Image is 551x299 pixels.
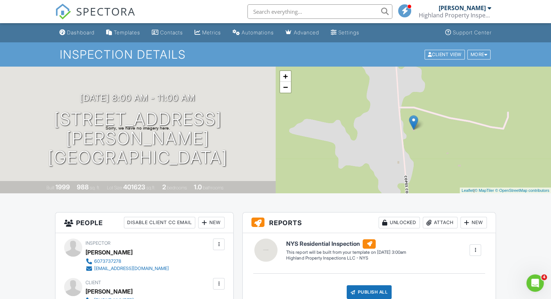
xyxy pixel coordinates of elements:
[46,185,54,190] span: Built
[439,4,486,12] div: [PERSON_NAME]
[425,50,465,59] div: Client View
[286,249,406,255] div: This report will be built from your template on [DATE] 3:00am
[85,240,110,246] span: Inspector
[90,185,100,190] span: sq. ft.
[85,265,169,272] a: [EMAIL_ADDRESS][DOMAIN_NAME]
[541,274,547,280] span: 4
[462,188,473,193] a: Leaflet
[283,26,322,39] a: Advanced
[94,266,169,271] div: [EMAIL_ADDRESS][DOMAIN_NAME]
[124,217,195,228] div: Disable Client CC Email
[495,188,549,193] a: © OpenStreetMap contributors
[242,29,274,35] div: Automations
[60,48,491,61] h1: Inspection Details
[85,280,101,285] span: Client
[12,110,264,167] h1: [STREET_ADDRESS][PERSON_NAME] [GEOGRAPHIC_DATA]
[123,183,145,191] div: 401623
[80,93,195,103] h3: [DATE] 8:00 am - 11:00 am
[280,71,291,82] a: Zoom in
[338,29,359,35] div: Settings
[67,29,95,35] div: Dashboard
[460,217,487,228] div: New
[57,26,97,39] a: Dashboard
[162,183,166,191] div: 2
[149,26,186,39] a: Contacts
[107,185,122,190] span: Lot Size
[55,183,70,191] div: 1999
[114,29,140,35] div: Templates
[419,12,491,19] div: Highland Property Inspections LLC
[198,217,225,228] div: New
[85,286,133,297] div: [PERSON_NAME]
[55,4,71,20] img: The Best Home Inspection Software - Spectora
[76,4,135,19] span: SPECTORA
[467,50,491,59] div: More
[423,217,458,228] div: Attach
[286,239,406,249] h6: NYS Residential Inspection
[230,26,277,39] a: Automations (Basic)
[379,217,420,228] div: Unlocked
[442,26,494,39] a: Support Center
[328,26,362,39] a: Settings
[526,274,544,292] iframe: Intercom live chat
[453,29,492,35] div: Support Center
[460,188,551,194] div: |
[247,4,392,19] input: Search everything...
[192,26,224,39] a: Metrics
[55,10,135,25] a: SPECTORA
[167,185,187,190] span: bedrooms
[203,185,224,190] span: bathrooms
[77,183,89,191] div: 988
[294,29,319,35] div: Advanced
[55,212,233,233] h3: People
[202,29,221,35] div: Metrics
[424,51,467,57] a: Client View
[347,285,392,299] div: Publish All
[475,188,494,193] a: © MapTiler
[146,185,155,190] span: sq.ft.
[94,258,121,264] div: 6073737278
[194,183,202,191] div: 1.0
[103,26,143,39] a: Templates
[286,255,406,261] div: Highland Property Inspections LLC - NYS
[280,82,291,93] a: Zoom out
[85,247,133,258] div: [PERSON_NAME]
[243,212,496,233] h3: Reports
[160,29,183,35] div: Contacts
[85,258,169,265] a: 6073737278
